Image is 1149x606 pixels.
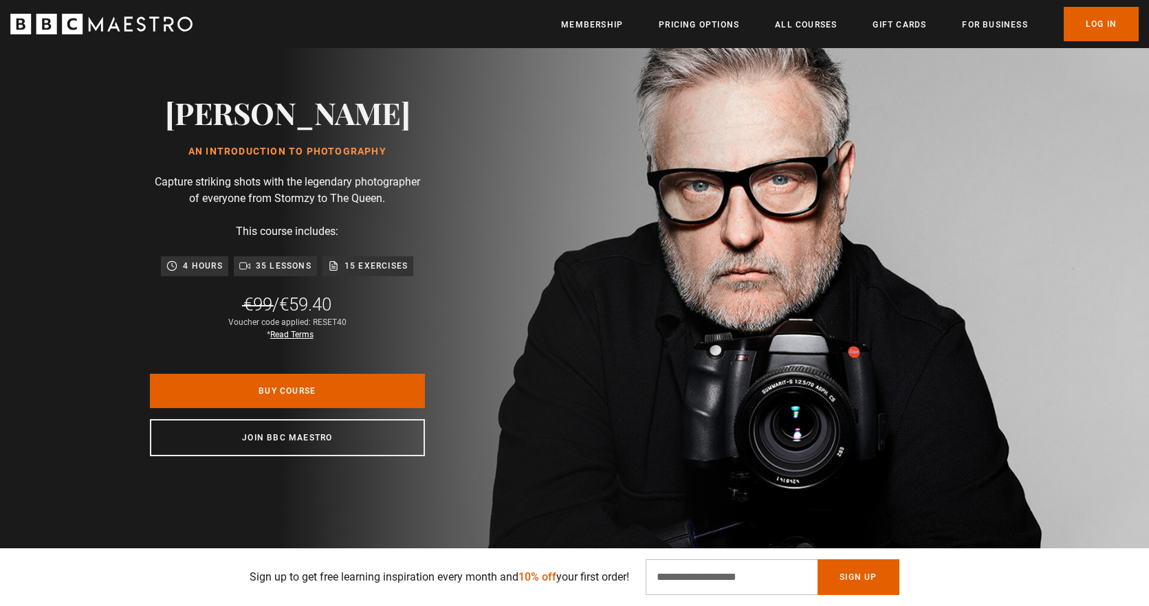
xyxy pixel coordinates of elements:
span: €59.40 [279,294,331,315]
p: 4 hours [183,259,222,273]
p: Capture striking shots with the legendary photographer of everyone from Stormzy to The Queen. [150,174,425,207]
a: Gift Cards [873,18,926,32]
button: Sign Up [818,559,899,595]
a: Read Terms [270,330,314,339]
svg: BBC Maestro [10,14,193,34]
a: Pricing Options [659,18,739,32]
div: / [243,293,331,316]
a: Join BBC Maestro [150,419,425,456]
a: Log In [1064,7,1139,41]
a: Membership [561,18,623,32]
span: 10% off [518,570,556,583]
p: This course includes: [236,223,338,240]
h1: An Introduction to Photography [165,146,411,157]
span: €99 [243,294,272,315]
a: All Courses [775,18,837,32]
div: Voucher code applied: RESET40 [228,316,347,341]
nav: Primary [561,7,1139,41]
p: Sign up to get free learning inspiration every month and your first order! [250,569,629,585]
a: Buy Course [150,374,425,408]
a: For business [962,18,1027,32]
p: 35 lessons [256,259,311,273]
p: 15 exercises [344,259,408,273]
h2: [PERSON_NAME] [165,95,411,130]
